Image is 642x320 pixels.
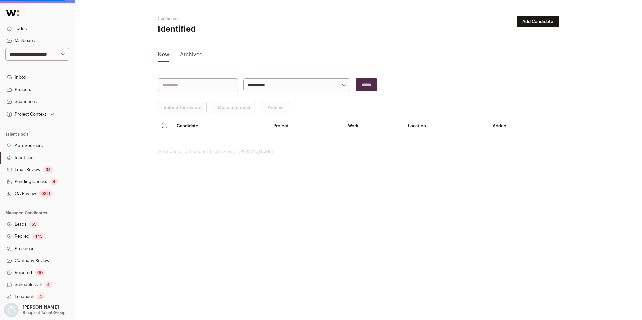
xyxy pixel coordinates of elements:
img: Wellfound [3,7,23,20]
div: 4 [37,293,45,300]
button: Open dropdown [5,110,56,119]
button: Add Candidate [517,16,559,27]
th: Work [344,119,404,133]
th: Candidate [173,119,269,133]
div: 3 [50,178,58,185]
th: Project [269,119,344,133]
a: New [158,51,169,61]
div: Project Context [5,112,46,117]
button: Open dropdown [3,303,67,317]
div: 60 [35,269,45,276]
th: Location [404,119,489,133]
div: 443 [32,233,45,240]
th: Added [489,119,559,133]
a: Archived [180,51,203,61]
div: 9321 [39,190,53,197]
h1: Identified [158,24,292,35]
h2: Candidates [158,16,292,21]
p: [PERSON_NAME] [23,305,59,310]
footer: wellfound:ai for Blueprint Talent Group - [PERSON_NAME] [158,149,559,154]
div: 34 [43,166,53,173]
div: 55 [29,221,39,228]
div: 4 [44,281,52,288]
p: Blueprint Talent Group [23,310,66,315]
img: nopic.png [4,303,19,317]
